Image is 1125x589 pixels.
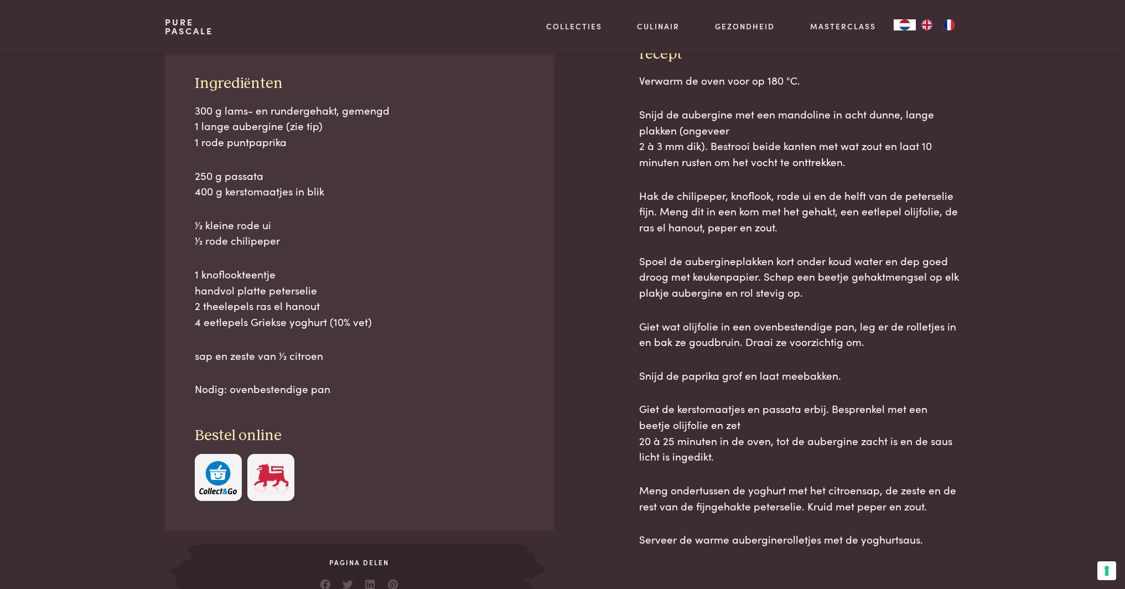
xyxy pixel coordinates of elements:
span: Giet de kerstomaatjes en passata erbij. Besprenkel met een beetje olijfolie en zet [639,401,927,432]
h3: Bestel online [195,426,525,446]
span: Snijd de aubergine met een mandoline in acht dunne, lange plakken (ongeveer [639,106,934,137]
span: Spoel de aubergineplakken kort onder koud water en dep goed droog met keukenpapier. Schep een bee... [639,253,959,299]
ul: Language list [916,19,960,30]
span: 300 g lams- en rundergehakt, gemengd [195,102,390,117]
div: Language [894,19,916,30]
span: Snijd de paprika grof en laat meebakken. [639,368,841,383]
span: Serveer de warme auberginerolletjes met de yoghurtsaus. [639,531,923,546]
span: 1⁄2 kleine rode ui [195,217,271,232]
a: NL [894,19,916,30]
h3: recept [639,45,960,64]
span: 1 lange aubergine (zie tip) [195,118,323,133]
span: Pagina delen [199,557,519,567]
img: c308188babc36a3a401bcb5cb7e020f4d5ab42f7cacd8327e500463a43eeb86c.svg [199,461,237,495]
span: 2 theelepels ras el hanout [195,298,320,313]
a: Culinair [637,20,680,32]
button: Uw voorkeuren voor toestemming voor trackingtechnologieën [1097,561,1116,580]
a: Gezondheid [715,20,775,32]
span: Ingrediënten [195,76,283,91]
a: Masterclass [810,20,876,32]
a: FR [938,19,960,30]
span: Giet wat olijfolie in een ovenbestendige pan, leg er de rolletjes in en bak ze goudbruin. Draai z... [639,318,956,349]
a: Collecties [546,20,602,32]
span: 2 à 3 mm dik). Bestrooi beide kanten met wat zout en laat 10 minuten rusten om het vocht te ontt... [639,138,932,169]
span: 250 g passata [195,168,263,183]
span: 1 rode puntpaprika [195,134,287,149]
span: 20 à 25 minuten in de oven, tot de aubergine zacht is en de saus licht is ingedikt. [639,433,952,464]
span: sap en zeste van 1⁄2 citroen [195,348,323,363]
span: Hak de chilipeper, knoflook, rode ui en de helft van de peterselie fijn. Meng dit in een kom met ... [639,188,958,234]
a: PurePascale [165,18,213,35]
span: handvol platte peterselie [195,282,317,297]
span: 4 eetlepels Griekse yoghurt (10% vet) [195,314,372,329]
a: EN [916,19,938,30]
span: Verwarm de oven voor op 180 °C. [639,73,800,87]
span: 1 knoflookteentje [195,266,276,281]
aside: Language selected: Nederlands [894,19,960,30]
img: Delhaize [252,461,290,495]
span: 1⁄2 rode chilipeper [195,232,280,247]
span: 400 g kerstomaatjes in blik [195,183,324,198]
span: Nodig: ovenbestendige pan [195,381,330,396]
span: Meng ondertussen de yoghurt met het citroensap, de zeste en de rest van de fijngehakte peterselie... [639,482,956,513]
